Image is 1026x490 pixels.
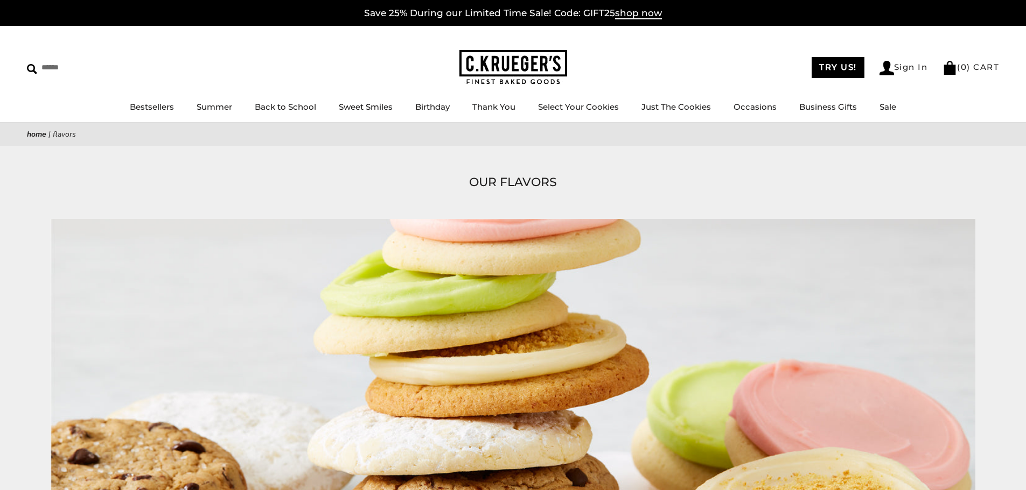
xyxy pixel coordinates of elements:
[339,102,393,112] a: Sweet Smiles
[812,57,864,78] a: TRY US!
[415,102,450,112] a: Birthday
[130,102,174,112] a: Bestsellers
[880,102,896,112] a: Sale
[538,102,619,112] a: Select Your Cookies
[641,102,711,112] a: Just The Cookies
[27,64,37,74] img: Search
[880,61,894,75] img: Account
[43,173,983,192] h1: OUR FLAVORS
[799,102,857,112] a: Business Gifts
[943,62,999,72] a: (0) CART
[734,102,777,112] a: Occasions
[48,129,51,139] span: |
[961,62,967,72] span: 0
[27,59,155,76] input: Search
[943,61,957,75] img: Bag
[27,128,999,140] nav: breadcrumbs
[364,8,662,19] a: Save 25% During our Limited Time Sale! Code: GIFT25shop now
[197,102,232,112] a: Summer
[27,129,46,139] a: Home
[880,61,928,75] a: Sign In
[615,8,662,19] span: shop now
[53,129,76,139] span: Flavors
[472,102,515,112] a: Thank You
[459,50,567,85] img: C.KRUEGER'S
[255,102,316,112] a: Back to School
